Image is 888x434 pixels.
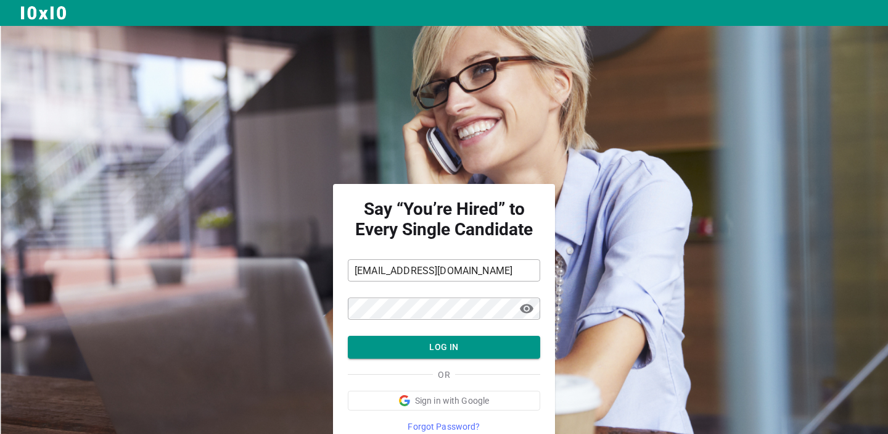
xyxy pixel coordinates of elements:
[438,369,450,381] span: OR
[348,336,540,359] button: LOG IN
[348,199,540,240] strong: Say “You’re Hired” to Every Single Candidate
[519,301,534,316] span: visibility
[20,5,68,21] img: Logo
[348,420,540,433] a: Forgot Password?
[408,420,480,433] span: Forgot Password?
[348,391,540,411] button: Sign in with Google
[348,261,540,280] input: Email Address*
[415,394,490,407] span: Sign in with Google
